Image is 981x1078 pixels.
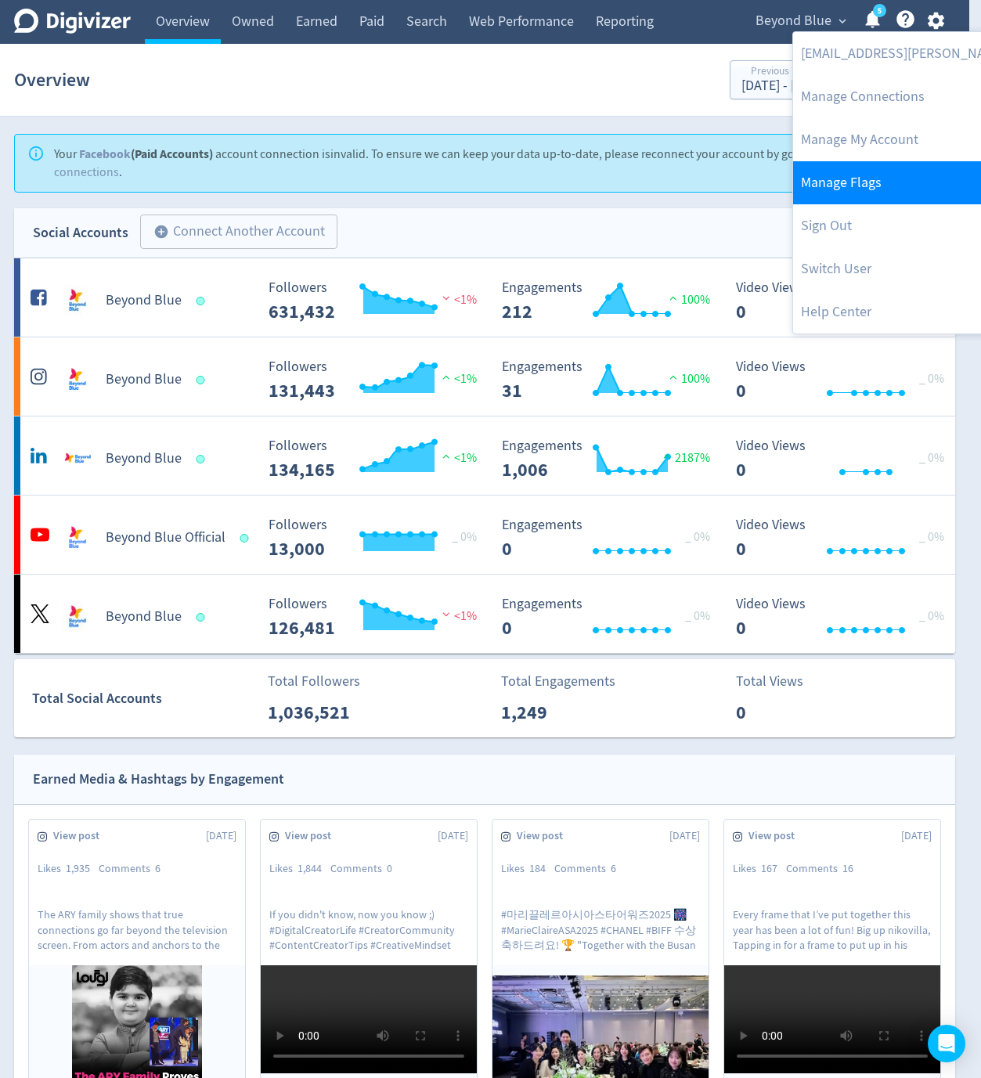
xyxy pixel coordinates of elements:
[928,1025,965,1062] div: Open Intercom Messenger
